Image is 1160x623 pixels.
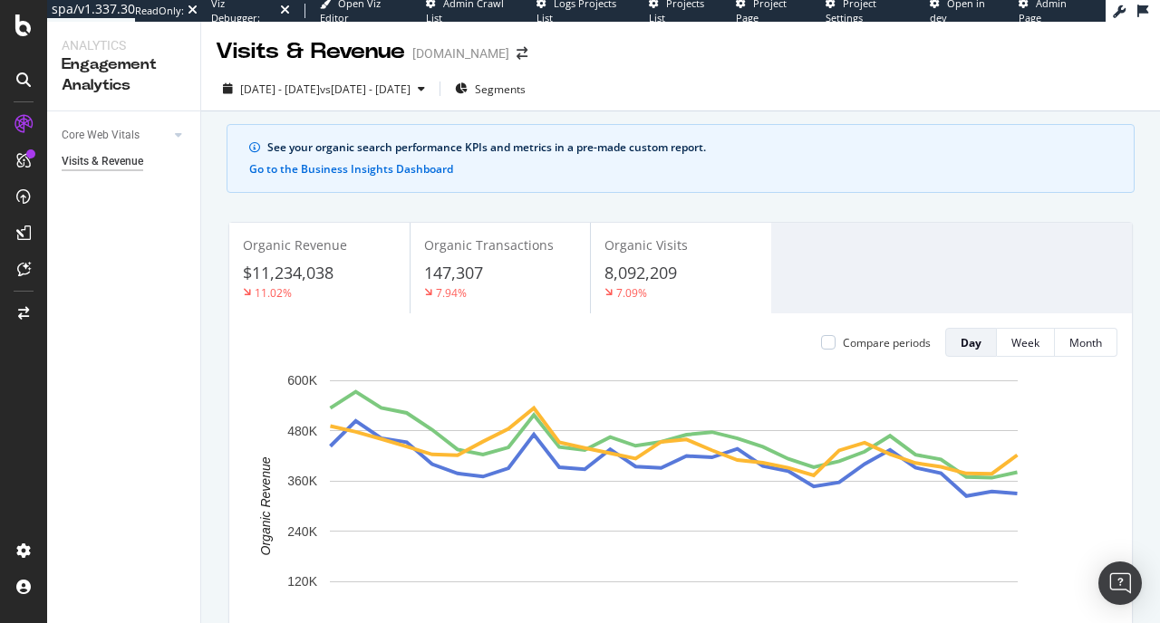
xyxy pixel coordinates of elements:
[424,236,554,254] span: Organic Transactions
[267,139,1112,156] div: See your organic search performance KPIs and metrics in a pre-made custom report.
[258,457,273,556] text: Organic Revenue
[287,574,317,589] text: 120K
[475,81,526,97] span: Segments
[1098,561,1142,605] div: Open Intercom Messenger
[62,152,188,171] a: Visits & Revenue
[216,36,405,67] div: Visits & Revenue
[227,124,1135,193] div: info banner
[436,285,467,301] div: 7.94%
[843,335,931,350] div: Compare periods
[243,236,347,254] span: Organic Revenue
[62,126,140,145] div: Core Web Vitals
[62,152,143,171] div: Visits & Revenue
[616,285,647,301] div: 7.09%
[1055,328,1117,357] button: Month
[287,524,317,539] text: 240K
[412,44,509,62] div: [DOMAIN_NAME]
[604,262,677,283] span: 8,092,209
[135,4,184,18] div: ReadOnly:
[62,54,186,96] div: Engagement Analytics
[240,81,320,97] span: [DATE] - [DATE]
[945,328,997,357] button: Day
[448,74,533,103] button: Segments
[255,285,292,301] div: 11.02%
[287,424,317,438] text: 480K
[604,236,688,254] span: Organic Visits
[62,36,186,54] div: Analytics
[424,262,483,283] span: 147,307
[249,163,453,176] button: Go to the Business Insights Dashboard
[1069,335,1102,350] div: Month
[216,74,432,103] button: [DATE] - [DATE]vs[DATE] - [DATE]
[287,474,317,488] text: 360K
[1011,335,1039,350] div: Week
[320,81,411,97] span: vs [DATE] - [DATE]
[287,374,317,388] text: 600K
[997,328,1055,357] button: Week
[243,262,333,283] span: $11,234,038
[961,335,981,350] div: Day
[517,47,527,60] div: arrow-right-arrow-left
[62,126,169,145] a: Core Web Vitals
